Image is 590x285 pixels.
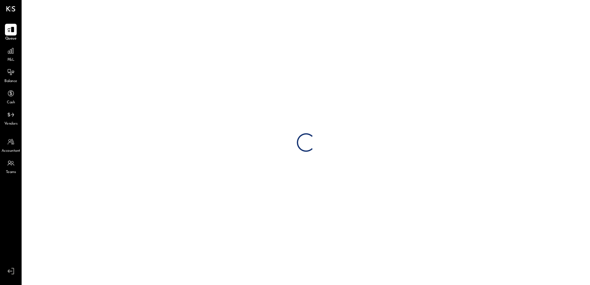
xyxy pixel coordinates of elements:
span: Queue [5,36,17,42]
span: Cash [7,100,15,105]
span: P&L [7,57,15,63]
span: Teams [6,170,16,175]
a: Queue [0,24,21,42]
a: Cash [0,88,21,105]
a: Teams [0,157,21,175]
a: P&L [0,45,21,63]
a: Balance [0,66,21,84]
span: Vendors [4,121,18,127]
a: Vendors [0,109,21,127]
span: Accountant [2,148,20,154]
span: Balance [4,79,17,84]
a: Accountant [0,136,21,154]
